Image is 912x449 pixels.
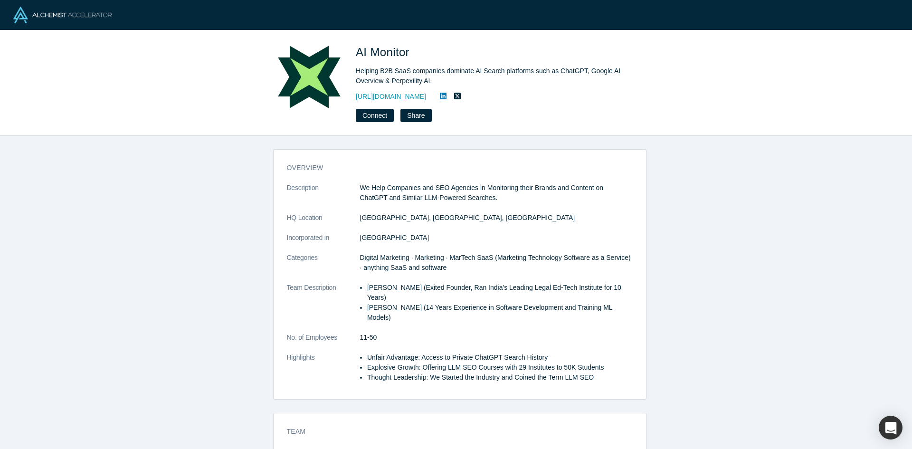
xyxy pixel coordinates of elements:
dt: HQ Location [287,213,360,233]
span: AI Monitor [356,46,413,58]
dd: [GEOGRAPHIC_DATA] [360,233,633,243]
h3: Team [287,427,619,437]
div: Helping B2B SaaS companies dominate AI Search platforms such as ChatGPT, Google AI Overview & Per... [356,66,622,86]
li: Thought Leadership: We Started the Industry and Coined the Term LLM SEO [367,373,633,382]
button: Connect [356,109,394,122]
dt: Categories [287,253,360,283]
dt: No. of Employees [287,333,360,353]
h3: overview [287,163,619,173]
dt: Incorporated in [287,233,360,253]
dt: Highlights [287,353,360,392]
dd: [GEOGRAPHIC_DATA], [GEOGRAPHIC_DATA], [GEOGRAPHIC_DATA] [360,213,633,223]
li: [PERSON_NAME] (Exited Founder, Ran India's Leading Legal Ed-Tech Institute for 10 Years) [367,283,633,303]
img: AI Monitor's Logo [276,44,342,110]
li: [PERSON_NAME] (14 Years Experience in Software Development and Training ML Models) [367,303,633,323]
span: Digital Marketing · Marketing · MarTech SaaS (Marketing Technology Software as a Service) · anyth... [360,254,631,271]
li: Unfair Advantage: Access to Private ChatGPT Search History [367,353,633,363]
dt: Description [287,183,360,213]
a: [URL][DOMAIN_NAME] [356,92,426,102]
img: Alchemist Logo [13,7,112,23]
p: We Help Companies and SEO Agencies in Monitoring their Brands and Content on ChatGPT and Similar ... [360,183,633,203]
dd: 11-50 [360,333,633,343]
dt: Team Description [287,283,360,333]
button: Share [400,109,431,122]
li: Explosive Growth: Offering LLM SEO Courses with 29 Institutes to 50K Students [367,363,633,373]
